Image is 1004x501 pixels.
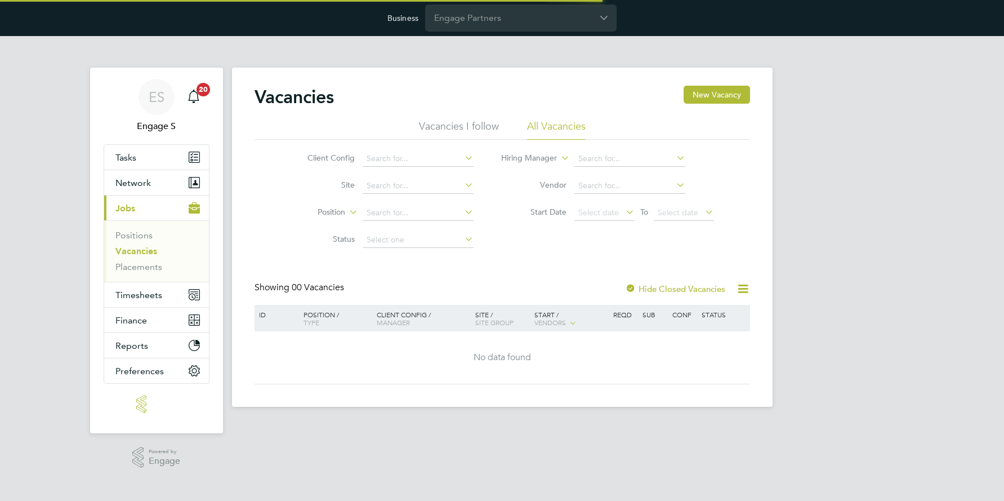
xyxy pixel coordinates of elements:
button: Reports [104,333,209,358]
div: Showing [255,282,346,294]
span: Manager [377,318,410,327]
label: Vendor [502,180,566,190]
a: ESEngage S [104,79,209,133]
input: Search for... [363,151,474,167]
div: ID [256,305,296,324]
button: Finance [104,308,209,332]
label: Position [280,207,345,218]
button: Network [104,170,209,195]
span: Engage S [104,119,209,133]
span: Select date [578,207,619,218]
input: Search for... [574,178,685,194]
input: Search for... [363,178,474,194]
button: Timesheets [104,282,209,307]
button: Jobs [104,196,209,220]
div: Site / [472,305,532,332]
div: No data found [256,352,748,363]
span: Engage [149,456,180,466]
span: Network [115,178,151,188]
span: Tasks [115,152,136,163]
div: Conf [670,305,699,324]
span: 00 Vacancies [292,282,344,293]
span: Preferences [115,366,164,376]
input: Select one [363,232,474,248]
label: Business [387,13,418,23]
div: Start / [532,305,610,333]
button: Preferences [104,358,209,383]
a: Go to home page [104,395,209,413]
h2: Vacancies [255,86,334,108]
li: All Vacancies [527,119,586,140]
div: Reqd [610,305,640,324]
label: Start Date [502,207,566,217]
a: 20 [182,79,205,115]
span: Select date [658,207,698,218]
label: Hide Closed Vacancies [625,283,725,294]
span: 20 [197,83,210,96]
span: To [637,205,652,219]
div: Sub [640,305,669,324]
span: Site Group [475,318,514,327]
input: Search for... [574,151,685,167]
span: Jobs [115,203,135,214]
span: Reports [115,340,148,351]
label: Status [290,234,355,244]
span: Vendors [534,318,566,327]
label: Hiring Manager [492,153,557,164]
div: Status [699,305,748,324]
a: Positions [115,230,153,241]
span: ES [149,90,164,104]
nav: Main navigation [90,68,223,433]
span: Type [304,318,319,327]
span: Finance [115,315,147,326]
span: Powered by [149,447,180,456]
input: Search for... [363,205,474,221]
a: Tasks [104,145,209,170]
img: engage-logo-retina.png [136,395,177,413]
a: Powered byEngage [132,447,180,468]
div: Jobs [104,220,209,282]
label: Client Config [290,153,355,163]
li: Vacancies I follow [419,119,499,140]
a: Placements [115,261,162,272]
button: New Vacancy [684,86,750,104]
label: Site [290,180,355,190]
span: Timesheets [115,290,162,300]
a: Vacancies [115,246,157,256]
div: Client Config / [374,305,472,332]
div: Position / [295,305,374,332]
